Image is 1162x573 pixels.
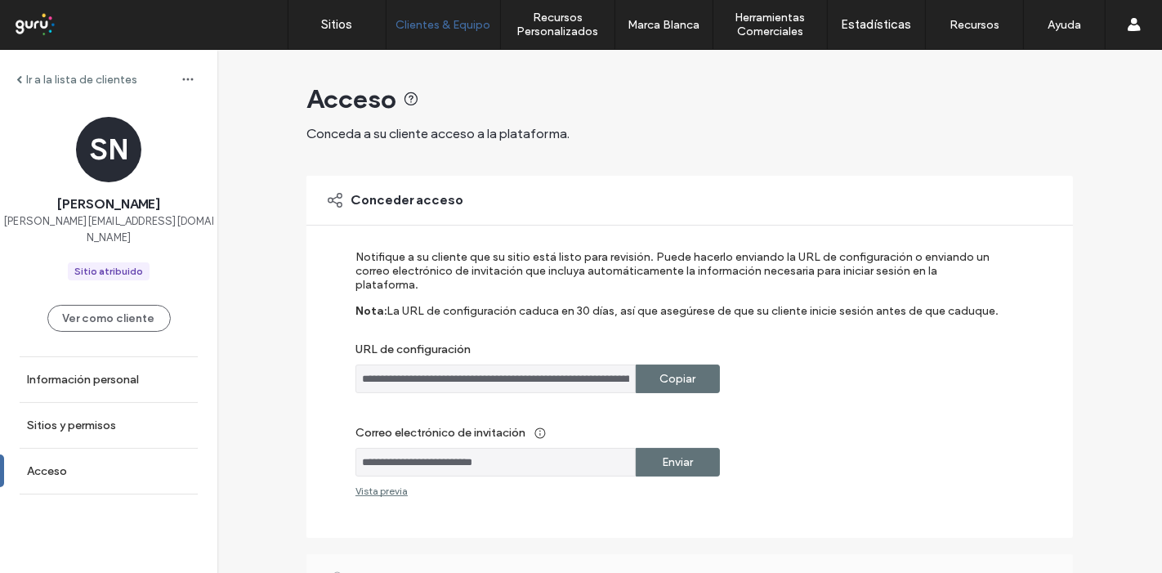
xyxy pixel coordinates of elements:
label: Clientes & Equipo [396,18,491,32]
label: Correo electrónico de invitación [355,418,1002,448]
label: Ayuda [1048,18,1081,32]
button: Ver como cliente [47,305,171,332]
div: Vista previa [355,485,408,497]
label: Acceso [27,464,67,478]
div: Sitio atribuido [74,264,143,279]
label: Sitios [322,17,353,32]
label: Ir a la lista de clientes [26,73,137,87]
label: Herramientas Comerciales [713,11,827,38]
label: La URL de configuración caduca en 30 días, así que asegúrese de que su cliente inicie sesión ante... [387,304,999,342]
label: Información personal [27,373,139,387]
label: URL de configuración [355,342,1002,365]
div: SN [76,117,141,182]
label: Recursos [950,18,999,32]
label: Sitios y permisos [27,419,116,432]
span: Acceso [306,83,396,115]
span: [PERSON_NAME] [57,195,160,213]
label: Recursos Personalizados [501,11,615,38]
span: Conceda a su cliente acceso a la plataforma. [306,126,570,141]
span: Conceder acceso [351,191,463,209]
label: Estadísticas [842,17,912,32]
label: Copiar [660,364,696,394]
label: Notifique a su cliente que su sitio está listo para revisión. Puede hacerlo enviando la URL de co... [355,250,1002,304]
label: Enviar [663,447,694,477]
label: Nota: [355,304,387,342]
span: Ayuda [35,11,80,26]
label: Marca Blanca [628,18,700,32]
